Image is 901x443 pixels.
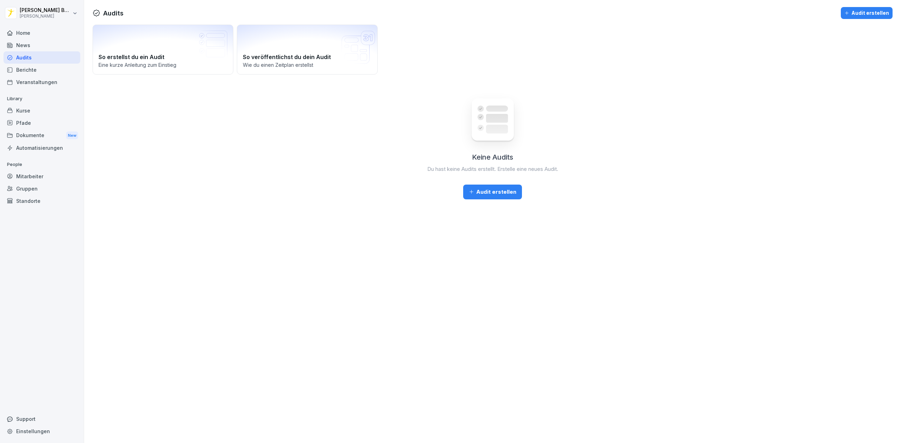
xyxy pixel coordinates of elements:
[4,159,80,170] p: People
[4,413,80,425] div: Support
[103,8,124,18] h1: Audits
[20,7,71,13] p: [PERSON_NAME] Bogomolec
[4,39,80,51] a: News
[4,129,80,142] a: DokumenteNew
[4,27,80,39] a: Home
[463,185,522,199] button: Audit erstellen
[841,7,893,19] button: Audit erstellen
[4,117,80,129] a: Pfade
[66,131,78,140] div: New
[427,165,558,173] p: Du hast keine Audits erstellt. Erstelle eine neues Audit.
[4,425,80,437] a: Einstellungen
[4,182,80,195] a: Gruppen
[4,93,80,104] p: Library
[4,76,80,88] a: Veranstaltungen
[472,152,513,162] h2: Keine Audits
[469,188,516,196] div: Audit erstellen
[4,142,80,154] a: Automatisierungen
[4,129,80,142] div: Dokumente
[237,25,378,75] a: So veröffentlichst du dein AuditWie du einen Zeitplan erstellst
[243,53,372,61] h2: So veröffentlichst du dein Audit
[4,170,80,182] a: Mitarbeiter
[4,195,80,207] a: Standorte
[93,25,233,75] a: So erstellst du ein AuditEine kurze Anleitung zum Einstieg
[4,51,80,64] a: Audits
[4,104,80,117] a: Kurse
[4,64,80,76] a: Berichte
[20,14,71,19] p: [PERSON_NAME]
[99,53,227,61] h2: So erstellst du ein Audit
[243,61,372,69] p: Wie du einen Zeitplan erstellst
[844,9,889,17] div: Audit erstellen
[99,61,227,69] p: Eine kurze Anleitung zum Einstieg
